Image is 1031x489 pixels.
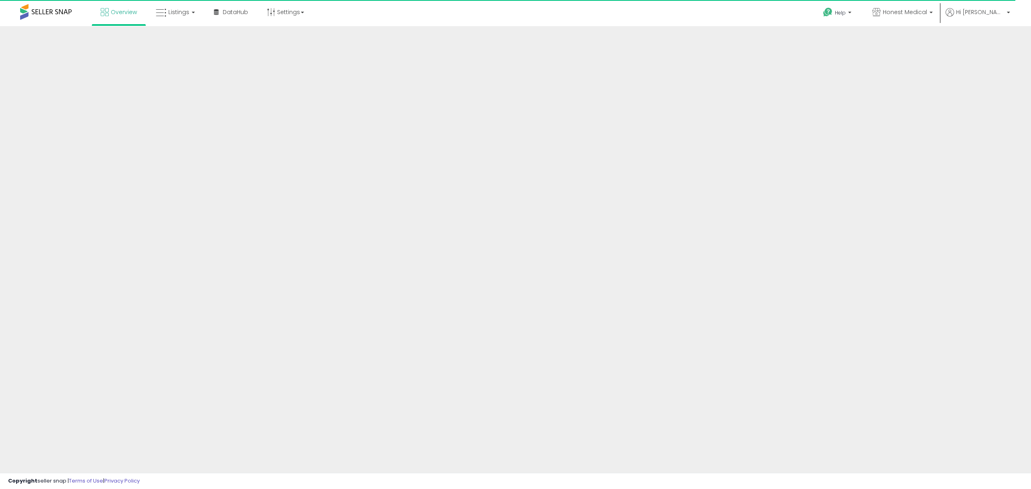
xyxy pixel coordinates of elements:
[817,1,859,26] a: Help
[168,8,189,16] span: Listings
[956,8,1004,16] span: Hi [PERSON_NAME]
[223,8,248,16] span: DataHub
[823,7,833,17] i: Get Help
[883,8,927,16] span: Honest Medical
[835,9,846,16] span: Help
[946,8,1010,26] a: Hi [PERSON_NAME]
[111,8,137,16] span: Overview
